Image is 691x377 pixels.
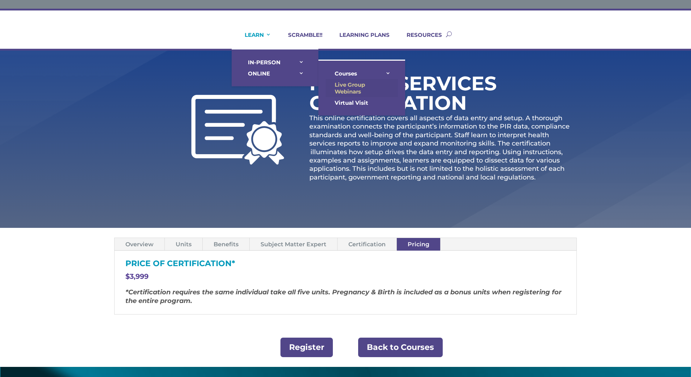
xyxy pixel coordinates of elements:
[239,57,311,68] a: IN-PERSON
[338,238,396,251] a: Certification
[250,238,337,251] a: Subject Matter Expert
[397,238,440,251] a: Pricing
[165,238,202,251] a: Units
[280,338,333,357] a: Register
[358,338,443,357] a: Back to Courses
[125,288,562,305] em: *Certification requires the same individual take all five units. Pregnancy & Birth is included as...
[239,68,311,79] a: ONLINE
[115,238,164,251] a: Overview
[326,68,398,79] a: Courses
[279,31,322,49] a: SCRAMBLE!!
[125,260,566,271] h3: Price of Certification*
[326,97,398,108] a: Virtual Visit
[330,31,390,49] a: LEARNING PLANS
[125,272,149,281] span: $3,999
[236,31,271,49] a: LEARN
[326,79,398,97] a: Live Group Webinars
[203,238,249,251] a: Benefits
[309,114,570,181] span: This online certification covers all aspects of data entry and setup. A thorough examination conn...
[309,74,501,116] h1: Health Services Certification
[398,31,442,49] a: RESOURCES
